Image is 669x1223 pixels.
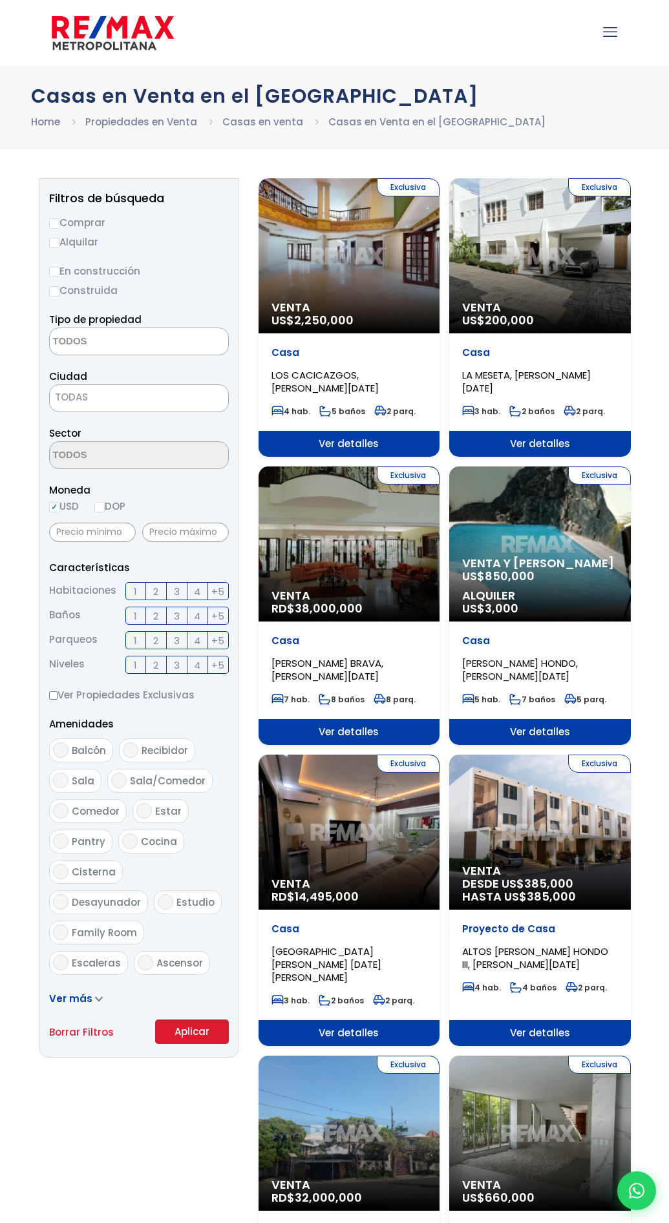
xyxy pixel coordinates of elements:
[211,608,224,624] span: +5
[49,1024,114,1040] a: Borrar Filtros
[49,482,229,498] span: Moneda
[153,583,158,600] span: 2
[130,774,206,788] span: Sala/Comedor
[49,426,81,440] span: Sector
[271,368,379,395] span: LOS CACICAZGOS, [PERSON_NAME][DATE]
[294,312,354,328] span: 2,250,000
[50,442,175,470] textarea: Search
[49,384,229,412] span: TODAS
[174,583,180,600] span: 3
[134,632,137,649] span: 1
[462,982,501,993] span: 4 hab.
[271,406,310,417] span: 4 hab.
[49,286,59,297] input: Construida
[31,115,60,129] a: Home
[271,634,427,647] p: Casa
[174,608,180,624] span: 3
[259,1020,440,1046] span: Ver detalles
[49,582,116,600] span: Habitaciones
[319,406,365,417] span: 5 baños
[222,115,303,129] a: Casas en venta
[328,114,546,130] li: Casas en Venta en el [GEOGRAPHIC_DATA]
[564,694,606,705] span: 5 parq.
[49,267,59,277] input: En construcción
[134,657,137,673] span: 1
[53,894,69,910] input: Desayunador
[462,634,618,647] p: Casa
[49,691,58,700] input: Ver Propiedades Exclusivas
[49,631,98,649] span: Parqueos
[271,312,354,328] span: US$
[211,632,224,649] span: +5
[599,21,621,43] a: mobile menu
[485,1189,535,1206] span: 660,000
[449,466,631,745] a: Exclusiva Venta y [PERSON_NAME] US$850,000 Alquiler US$3,000 Casa [PERSON_NAME] HONDO, [PERSON_NA...
[271,877,427,890] span: Venta
[462,368,591,395] span: LA MESETA, [PERSON_NAME][DATE]
[49,498,79,514] label: USD
[509,694,555,705] span: 7 baños
[510,982,557,993] span: 4 baños
[72,895,141,909] span: Desayunador
[566,982,607,993] span: 2 parq.
[462,312,534,328] span: US$
[194,657,200,673] span: 4
[155,804,182,818] span: Estar
[53,833,69,849] input: Pantry
[136,803,152,819] input: Estar
[111,773,127,788] input: Sala/Comedor
[462,923,618,936] p: Proyecto de Casa
[53,955,69,970] input: Escaleras
[49,502,59,512] input: USD
[174,632,180,649] span: 3
[462,1178,618,1191] span: Venta
[49,282,229,298] label: Construida
[271,600,363,616] span: RD$
[72,804,120,818] span: Comedor
[462,694,500,705] span: 5 hab.
[122,833,138,849] input: Cocina
[374,694,416,705] span: 8 parq.
[49,992,103,1005] a: Ver más
[142,744,188,757] span: Recibidor
[153,608,158,624] span: 2
[485,312,534,328] span: 200,000
[271,656,383,683] span: [PERSON_NAME] BRAVA, [PERSON_NAME][DATE]
[377,178,440,196] span: Exclusiva
[377,755,440,773] span: Exclusiva
[153,632,158,649] span: 2
[72,835,105,848] span: Pantry
[211,583,224,600] span: +5
[50,388,228,406] span: TODAS
[568,178,631,196] span: Exclusiva
[271,1189,362,1206] span: RD$
[462,890,618,903] span: HASTA US$
[49,656,85,674] span: Niveles
[134,583,137,600] span: 1
[271,694,310,705] span: 7 hab.
[94,502,105,512] input: DOP
[462,589,618,602] span: Alquiler
[449,178,631,457] a: Exclusiva Venta US$200,000 Casa LA MESETA, [PERSON_NAME][DATE] 3 hab. 2 baños 2 parq. Ver detalles
[49,370,87,383] span: Ciudad
[462,864,618,877] span: Venta
[449,719,631,745] span: Ver detalles
[295,1189,362,1206] span: 32,000,000
[259,719,440,745] span: Ver detalles
[134,608,137,624] span: 1
[259,466,440,745] a: Exclusiva Venta RD$38,000,000 Casa [PERSON_NAME] BRAVA, [PERSON_NAME][DATE] 7 hab. 8 baños 8 parq...
[449,431,631,457] span: Ver detalles
[72,926,137,939] span: Family Room
[142,523,229,542] input: Precio máximo
[377,1056,440,1074] span: Exclusiva
[194,608,200,624] span: 4
[449,1020,631,1046] span: Ver detalles
[72,865,116,879] span: Cisterna
[49,607,81,625] span: Baños
[49,214,229,231] label: Comprar
[509,406,555,417] span: 2 baños
[49,238,59,248] input: Alquilar
[271,346,427,359] p: Casa
[194,632,200,649] span: 4
[462,568,535,584] span: US$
